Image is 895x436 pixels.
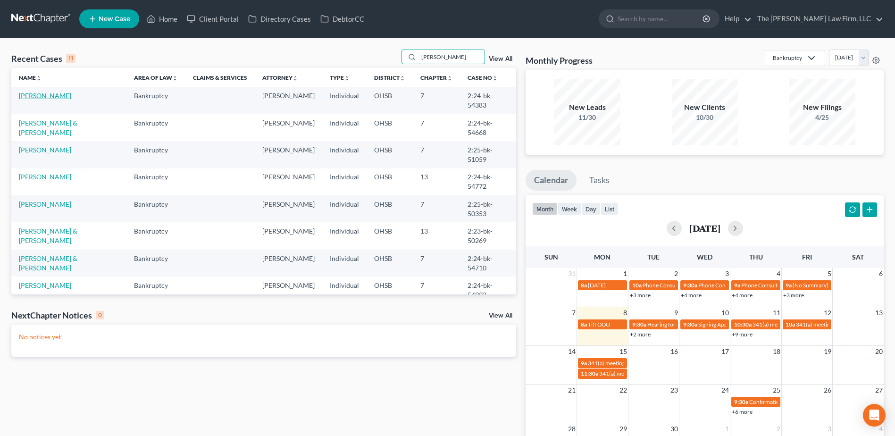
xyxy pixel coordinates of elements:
i: unfold_more [492,75,498,81]
a: Districtunfold_more [374,74,405,81]
span: 8a [581,282,587,289]
td: 7 [413,114,460,141]
td: [PERSON_NAME] [255,277,322,303]
a: View All [489,312,512,319]
span: Phone Consultation - [PERSON_NAME] [643,282,740,289]
span: Thu [749,253,763,261]
div: 4/25 [789,113,855,122]
span: [DATE] [588,282,606,289]
p: No notices yet! [19,332,509,342]
span: 3 [724,268,730,279]
td: Individual [322,250,367,277]
a: [PERSON_NAME] & [PERSON_NAME] [19,254,77,272]
span: 9:30a [683,321,697,328]
div: New Filings [789,102,855,113]
td: OHSB [367,87,413,114]
td: [PERSON_NAME] [255,87,322,114]
span: 10a [632,282,642,289]
a: +3 more [630,292,651,299]
a: View All [489,56,512,62]
a: Area of Lawunfold_more [134,74,178,81]
span: 13 [874,307,884,319]
a: +2 more [630,331,651,338]
a: [PERSON_NAME] [19,92,71,100]
td: 2:25-bk-50353 [460,195,516,222]
div: 11 [66,54,75,63]
td: [PERSON_NAME] [255,222,322,249]
a: [PERSON_NAME] [19,146,71,154]
span: 1 [622,268,628,279]
a: Calendar [526,170,577,191]
td: Individual [322,87,367,114]
span: 1 [724,423,730,435]
td: [PERSON_NAME] [255,114,322,141]
a: [PERSON_NAME] [19,200,71,208]
td: Bankruptcy [126,277,185,303]
td: 2:24-bk-54772 [460,168,516,195]
td: Individual [322,222,367,249]
a: The [PERSON_NAME] Law Firm, LLC [753,10,883,27]
a: [PERSON_NAME] [19,173,71,181]
h3: Monthly Progress [526,55,593,66]
span: 12 [823,307,832,319]
td: 2:23-bk-50269 [460,222,516,249]
span: 4 [878,423,884,435]
a: Home [142,10,182,27]
span: 5 [827,268,832,279]
a: Directory Cases [243,10,316,27]
span: Sun [544,253,558,261]
td: [PERSON_NAME] [255,168,322,195]
td: Bankruptcy [126,168,185,195]
div: New Leads [554,102,620,113]
td: 13 [413,222,460,249]
span: 8 [622,307,628,319]
button: month [532,202,558,215]
div: 10/30 [672,113,738,122]
span: 2 [776,423,781,435]
a: Help [720,10,752,27]
th: Claims & Services [185,68,255,87]
i: unfold_more [344,75,350,81]
span: 20 [874,346,884,357]
span: 17 [720,346,730,357]
td: [PERSON_NAME] [255,195,322,222]
span: 8a [581,321,587,328]
td: Individual [322,141,367,168]
span: 6 [878,268,884,279]
span: 25 [772,385,781,396]
i: unfold_more [293,75,298,81]
td: 13 [413,168,460,195]
td: Individual [322,277,367,303]
span: 9:30a [632,321,646,328]
span: 3 [827,423,832,435]
span: 11 [772,307,781,319]
button: week [558,202,581,215]
td: OHSB [367,141,413,168]
span: 27 [874,385,884,396]
span: 4 [776,268,781,279]
td: 7 [413,250,460,277]
span: 341(a) meeting for [PERSON_NAME] [753,321,844,328]
td: 2:24-bk-54668 [460,114,516,141]
td: 7 [413,195,460,222]
a: +4 more [732,292,753,299]
i: unfold_more [447,75,452,81]
div: New Clients [672,102,738,113]
a: [PERSON_NAME] [19,281,71,289]
a: +6 more [732,408,753,415]
span: 24 [720,385,730,396]
td: 7 [413,277,460,303]
span: 22 [619,385,628,396]
span: 26 [823,385,832,396]
span: Tue [647,253,660,261]
span: 21 [567,385,577,396]
span: Signing Appointment - [PERSON_NAME] - Chapter 7 [698,321,827,328]
span: [No Summary] [793,282,828,289]
span: Phone Consultation - [PERSON_NAME] [698,282,795,289]
span: 9a [734,282,740,289]
td: OHSB [367,277,413,303]
td: Bankruptcy [126,250,185,277]
span: 10:30a [734,321,752,328]
span: 23 [669,385,679,396]
td: Bankruptcy [126,114,185,141]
